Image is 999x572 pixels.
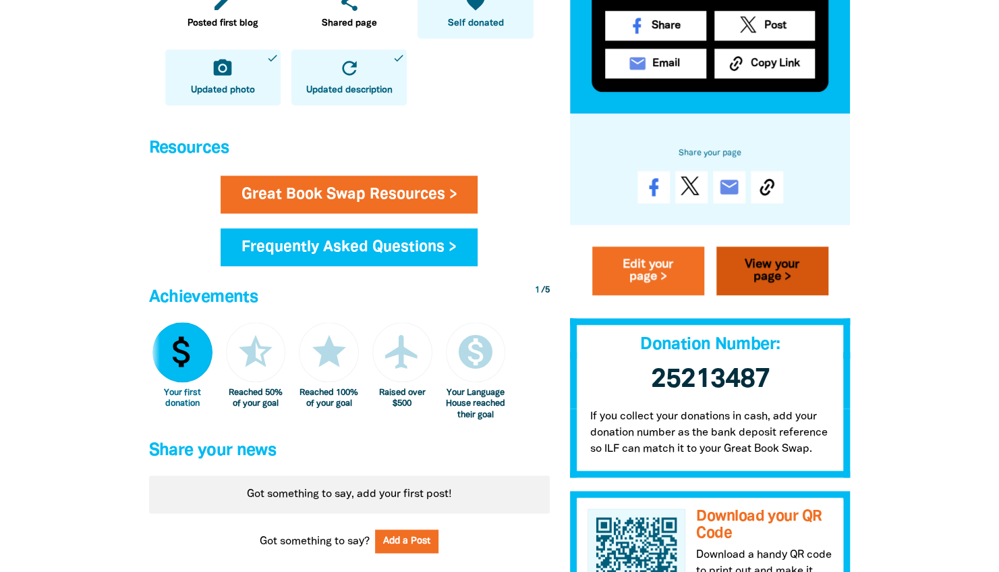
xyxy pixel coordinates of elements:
[455,332,496,372] i: monetization_on
[372,388,432,410] div: Raised over $500
[339,57,360,79] i: refresh
[191,84,255,97] span: Updated photo
[714,11,816,41] a: Post
[149,284,550,311] h4: Achievements
[535,286,540,294] span: 1
[165,49,281,105] a: camera_altUpdated photodone
[652,18,681,34] span: Share
[188,17,258,30] span: Posted first blog
[714,49,816,78] button: Copy Link
[149,475,550,513] div: Paginated content
[149,475,550,513] div: Got something to say, add your first post!
[675,172,708,204] a: Post
[266,52,279,64] i: done
[322,17,377,30] span: Shared page
[637,172,670,204] a: Share
[570,409,851,478] p: If you collect your donations in cash, add your donation number as the bank deposit reference so ...
[235,332,276,372] i: star_half
[605,11,706,41] a: Share
[149,140,229,156] span: Resources
[260,534,370,550] span: Got something to say?
[309,332,349,372] i: star
[535,284,550,297] div: / 5
[221,176,478,213] a: Great Book Swap Resources >
[628,54,647,73] i: email
[393,52,405,64] i: done
[447,17,503,30] span: Self donated
[605,49,706,78] a: emailEmail
[446,388,506,421] div: Your Language House reached their goal
[640,338,780,353] span: Donation Number:
[306,84,393,97] span: Updated description
[149,438,550,465] h4: Share your news
[718,177,740,199] i: email
[713,172,745,204] a: email
[299,388,359,410] div: Reached 100% of your goal
[592,247,704,296] a: Edit your page >
[221,228,478,266] a: Frequently Asked Questions >
[696,509,832,542] h3: Download your QR Code
[152,388,212,410] div: Your first donation
[592,146,829,161] h6: Share your page
[751,172,783,204] button: Copy Link
[652,55,680,72] span: Email
[291,49,407,105] a: refreshUpdated descriptiondone
[751,55,800,72] span: Copy Link
[651,368,770,393] span: 25213487
[212,57,233,79] i: camera_alt
[375,529,438,553] button: Add a Post
[716,247,828,296] a: View your page >
[382,332,422,372] i: airplanemode_active
[162,332,202,372] i: attach_money
[226,388,286,410] div: Reached 50% of your goal
[764,18,787,34] span: Post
